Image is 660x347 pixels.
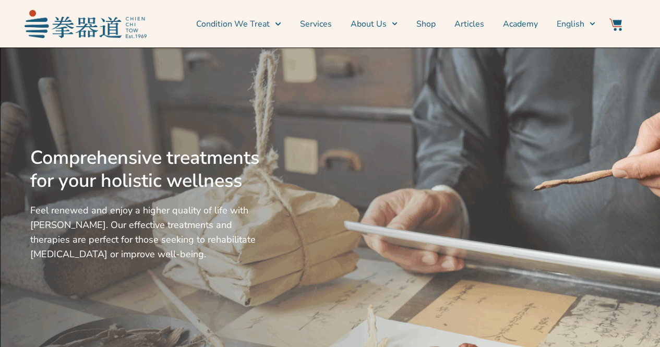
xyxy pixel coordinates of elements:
[609,18,622,31] img: Website Icon-03
[30,203,264,261] p: Feel renewed and enjoy a higher quality of life with [PERSON_NAME]. Our effective treatments and ...
[152,11,595,37] nav: Menu
[30,147,264,193] h2: Comprehensive treatments for your holistic wellness
[351,11,398,37] a: About Us
[416,11,436,37] a: Shop
[454,11,484,37] a: Articles
[557,11,595,37] a: English
[196,11,281,37] a: Condition We Treat
[300,11,332,37] a: Services
[503,11,538,37] a: Academy
[557,18,584,30] span: English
